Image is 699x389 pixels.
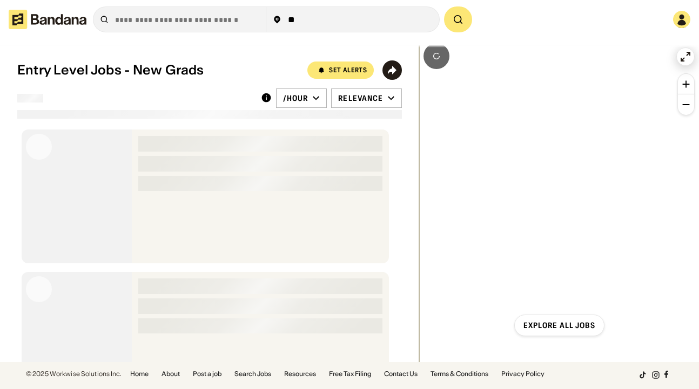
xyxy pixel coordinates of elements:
div: Explore all jobs [523,322,595,329]
div: Entry Level Jobs - New Grads [17,63,204,78]
div: © 2025 Workwise Solutions Inc. [26,371,122,377]
a: Search Jobs [234,371,271,377]
a: Home [130,371,149,377]
a: Contact Us [384,371,418,377]
a: Resources [284,371,316,377]
a: Free Tax Filing [329,371,371,377]
a: Terms & Conditions [431,371,488,377]
div: grid [17,125,402,362]
a: Privacy Policy [501,371,545,377]
img: Bandana logotype [9,10,86,29]
div: Set Alerts [329,67,368,73]
a: About [162,371,180,377]
div: Relevance [338,93,383,103]
a: Post a job [193,371,221,377]
div: /hour [283,93,308,103]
